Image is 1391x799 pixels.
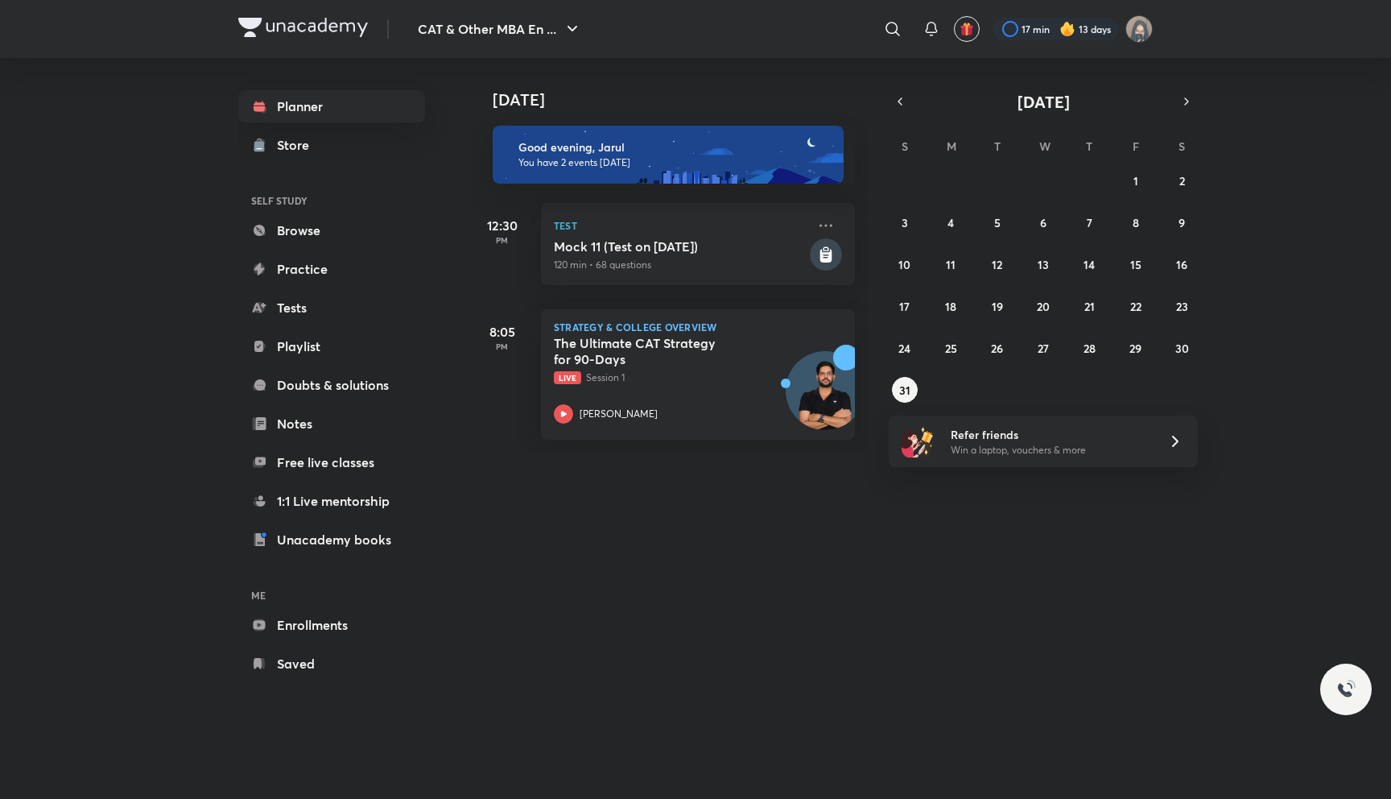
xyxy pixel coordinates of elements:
span: Live [554,371,581,384]
span: [DATE] [1017,91,1070,113]
button: August 29, 2025 [1123,335,1149,361]
abbr: August 26, 2025 [991,341,1003,356]
button: August 3, 2025 [892,209,918,235]
button: August 15, 2025 [1123,251,1149,277]
a: Tests [238,292,425,324]
abbr: August 3, 2025 [902,215,908,230]
p: [PERSON_NAME] [580,407,658,421]
abbr: August 12, 2025 [992,257,1002,272]
img: streak [1059,21,1075,37]
button: August 30, 2025 [1169,335,1195,361]
p: Win a laptop, vouchers & more [951,443,1149,457]
div: Store [277,135,319,155]
h5: Mock 11 (Test on 31.08.2025) [554,238,807,255]
a: Enrollments [238,609,425,641]
button: August 31, 2025 [892,377,918,403]
abbr: Sunday [902,139,908,154]
p: PM [470,235,535,245]
button: August 10, 2025 [892,251,918,277]
abbr: Wednesday [1039,139,1050,154]
abbr: Saturday [1178,139,1185,154]
img: Avatar [786,360,864,437]
abbr: August 8, 2025 [1133,215,1139,230]
abbr: August 27, 2025 [1038,341,1049,356]
abbr: August 17, 2025 [899,299,910,314]
button: August 27, 2025 [1030,335,1056,361]
a: Unacademy books [238,524,425,556]
abbr: August 30, 2025 [1175,341,1189,356]
button: August 2, 2025 [1169,168,1195,193]
abbr: August 10, 2025 [898,257,910,272]
abbr: Monday [947,139,956,154]
abbr: August 16, 2025 [1176,257,1187,272]
abbr: August 5, 2025 [994,215,1001,230]
button: August 28, 2025 [1076,335,1102,361]
a: Doubts & solutions [238,369,425,401]
abbr: August 21, 2025 [1084,299,1095,314]
button: August 19, 2025 [984,293,1010,319]
a: Browse [238,214,425,246]
abbr: August 7, 2025 [1087,215,1092,230]
a: Notes [238,408,425,440]
img: evening [493,126,844,184]
button: August 18, 2025 [938,293,964,319]
button: August 12, 2025 [984,251,1010,277]
p: Test [554,216,807,235]
abbr: August 1, 2025 [1133,173,1138,188]
button: August 11, 2025 [938,251,964,277]
abbr: Thursday [1086,139,1092,154]
a: Saved [238,648,425,680]
abbr: August 19, 2025 [992,299,1003,314]
button: August 13, 2025 [1030,251,1056,277]
h4: [DATE] [493,90,871,110]
button: August 22, 2025 [1123,293,1149,319]
abbr: August 9, 2025 [1178,215,1185,230]
img: Company Logo [238,18,368,37]
a: Store [238,129,425,161]
abbr: August 15, 2025 [1130,257,1141,272]
a: Free live classes [238,446,425,478]
h6: SELF STUDY [238,187,425,214]
h6: ME [238,582,425,609]
img: referral [902,425,934,457]
p: PM [470,342,535,351]
h6: Refer friends [951,426,1149,443]
abbr: August 24, 2025 [898,341,910,356]
a: Playlist [238,330,425,362]
abbr: August 25, 2025 [945,341,957,356]
p: You have 2 events [DATE] [518,156,829,169]
p: Strategy & College Overview [554,322,842,332]
p: 120 min • 68 questions [554,258,807,272]
button: CAT & Other MBA En ... [408,13,592,45]
button: August 6, 2025 [1030,209,1056,235]
abbr: August 2, 2025 [1179,173,1185,188]
img: ttu [1336,680,1356,699]
p: Session 1 [554,371,807,385]
abbr: August 20, 2025 [1037,299,1050,314]
button: August 23, 2025 [1169,293,1195,319]
button: August 21, 2025 [1076,293,1102,319]
button: August 8, 2025 [1123,209,1149,235]
abbr: August 28, 2025 [1083,341,1096,356]
button: August 14, 2025 [1076,251,1102,277]
abbr: August 29, 2025 [1129,341,1141,356]
button: August 7, 2025 [1076,209,1102,235]
h5: 12:30 [470,216,535,235]
button: August 9, 2025 [1169,209,1195,235]
abbr: Friday [1133,139,1139,154]
button: August 16, 2025 [1169,251,1195,277]
a: Practice [238,253,425,285]
abbr: August 13, 2025 [1038,257,1049,272]
a: Planner [238,90,425,122]
a: Company Logo [238,18,368,41]
img: avatar [960,22,974,36]
button: August 25, 2025 [938,335,964,361]
abbr: August 31, 2025 [899,383,910,398]
abbr: August 6, 2025 [1040,215,1046,230]
abbr: August 22, 2025 [1130,299,1141,314]
abbr: August 4, 2025 [947,215,954,230]
button: [DATE] [911,90,1175,113]
h5: The Ultimate CAT Strategy for 90-Days [554,335,754,367]
button: avatar [954,16,980,42]
abbr: August 11, 2025 [946,257,956,272]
